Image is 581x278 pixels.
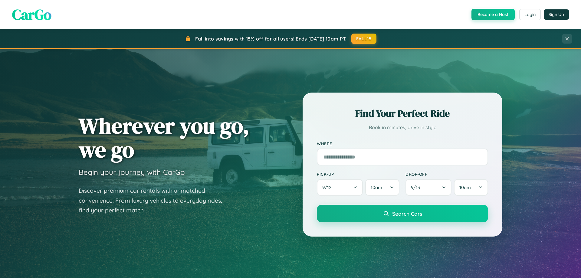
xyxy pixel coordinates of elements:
[79,186,230,215] p: Discover premium car rentals with unmatched convenience. From luxury vehicles to everyday rides, ...
[317,205,488,222] button: Search Cars
[317,172,399,177] label: Pick-up
[79,114,249,162] h1: Wherever you go, we go
[317,141,488,146] label: Where
[371,185,382,190] span: 10am
[79,168,185,177] h3: Begin your journey with CarGo
[411,185,423,190] span: 9 / 13
[405,172,488,177] label: Drop-off
[459,185,471,190] span: 10am
[322,185,334,190] span: 9 / 12
[12,5,51,25] span: CarGo
[519,9,541,20] button: Login
[405,179,451,196] button: 9/13
[195,36,347,42] span: Fall into savings with 15% off for all users! Ends [DATE] 10am PT.
[365,179,399,196] button: 10am
[317,107,488,120] h2: Find Your Perfect Ride
[317,123,488,132] p: Book in minutes, drive in style
[544,9,569,20] button: Sign Up
[317,179,363,196] button: 9/12
[454,179,488,196] button: 10am
[471,9,515,20] button: Become a Host
[392,210,422,217] span: Search Cars
[351,34,377,44] button: FALL15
